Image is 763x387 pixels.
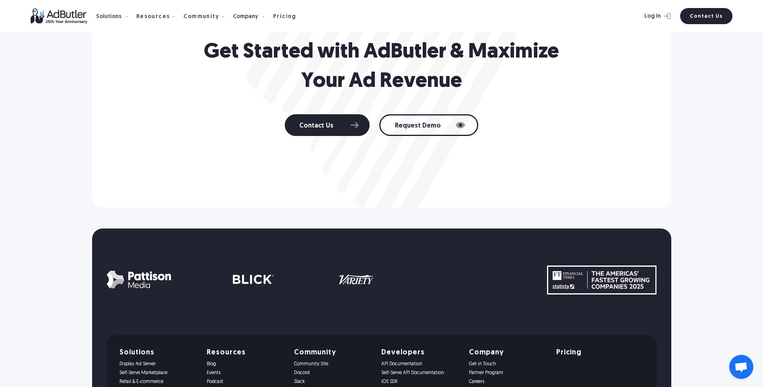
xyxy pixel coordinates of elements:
a: Self-Serve Marketplace [119,370,197,376]
div: Community [183,14,219,20]
a: iOS SDK [381,379,459,385]
a: Get in Touch [469,361,547,367]
a: Blog [207,361,284,367]
h5: Developers [381,349,459,356]
a: Contact Us [680,8,732,24]
a: Pricing [273,12,303,20]
a: Community Site [294,361,372,367]
a: API Documentation [381,361,459,367]
div: Solutions [96,14,121,20]
h5: Pricing [556,349,582,356]
a: Display Ad Server [119,361,197,367]
h5: Solutions [119,349,197,356]
a: Self-Serve API Documentation [381,370,459,376]
a: Partner Program [469,370,547,376]
div: Resources [136,14,170,20]
div: Company [233,14,258,20]
a: Careers [469,379,547,385]
a: Discord [294,370,372,376]
a: Podcast [207,379,284,385]
a: Retail & E-commerce [119,379,197,385]
h2: Get Started with AdButler & Maximize Your Ad Revenue [201,38,563,97]
a: Request Demo [379,114,478,136]
a: Events [207,370,284,376]
h5: Company [469,349,547,356]
h5: Resources [207,349,284,356]
a: Contact Us [285,114,370,136]
a: Pricing [556,349,634,356]
h5: Community [294,349,372,356]
div: Open chat [729,355,753,379]
a: Slack [294,379,372,385]
a: Log In [623,8,675,24]
div: Pricing [273,14,296,20]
